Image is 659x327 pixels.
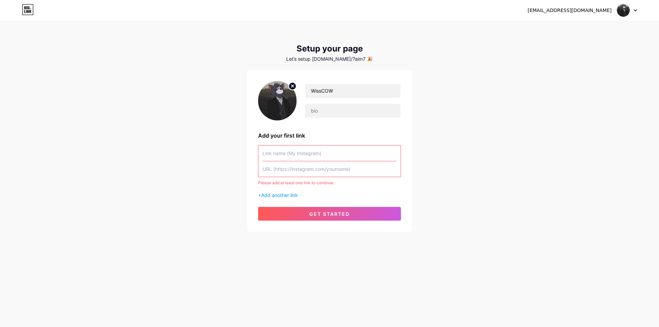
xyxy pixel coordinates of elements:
[247,56,412,62] div: Let’s setup [DOMAIN_NAME]/7aim7 🎉
[305,84,401,98] input: Your name
[247,44,412,54] div: Setup your page
[305,104,401,118] input: bio
[261,192,298,198] span: Add another link
[617,4,630,17] img: Wissem Marzougui
[309,211,350,217] span: get started
[258,191,401,199] div: +
[263,145,396,161] input: Link name (My Instagram)
[263,161,396,177] input: URL (https://instagram.com/yourname)
[258,81,297,120] img: profile pic
[258,180,401,186] div: Please add at least one link to continue
[258,131,401,140] div: Add your first link
[528,7,612,14] div: [EMAIL_ADDRESS][DOMAIN_NAME]
[258,207,401,221] button: get started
